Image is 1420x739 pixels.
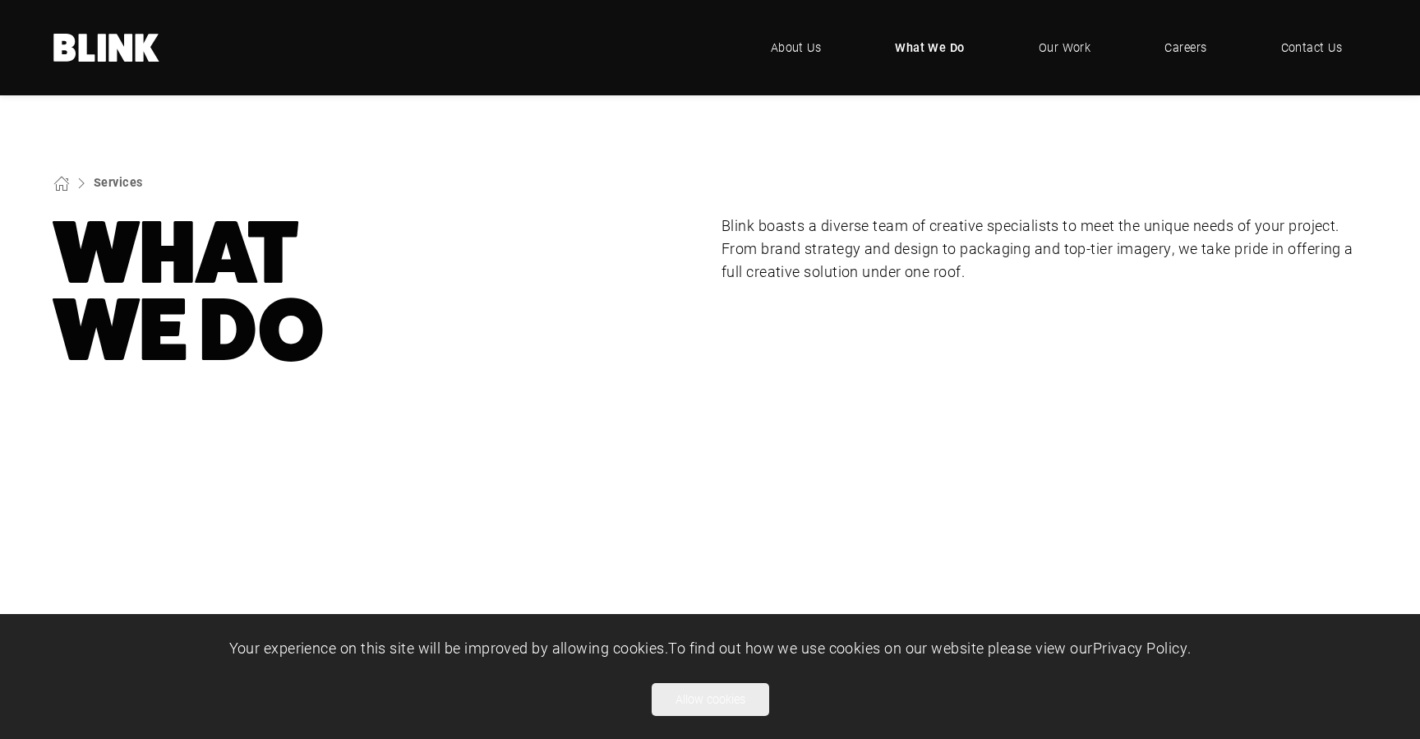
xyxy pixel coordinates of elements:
a: Contact Us [1256,23,1367,72]
span: Our Work [1039,39,1091,57]
nobr: We Do [53,279,325,381]
button: Allow cookies [652,683,769,716]
h1: What [53,215,698,369]
span: What We Do [895,39,965,57]
span: Your experience on this site will be improved by allowing cookies. To find out how we use cookies... [229,638,1192,658]
a: Services [94,174,143,190]
span: Contact Us [1281,39,1343,57]
a: Our Work [1014,23,1116,72]
a: Home [53,34,160,62]
a: Careers [1140,23,1231,72]
span: About Us [771,39,822,57]
a: About Us [746,23,846,72]
a: Privacy Policy [1093,638,1187,658]
a: What We Do [870,23,989,72]
p: Blink boasts a diverse team of creative specialists to meet the unique needs of your project. Fro... [722,215,1367,284]
span: Careers [1164,39,1206,57]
